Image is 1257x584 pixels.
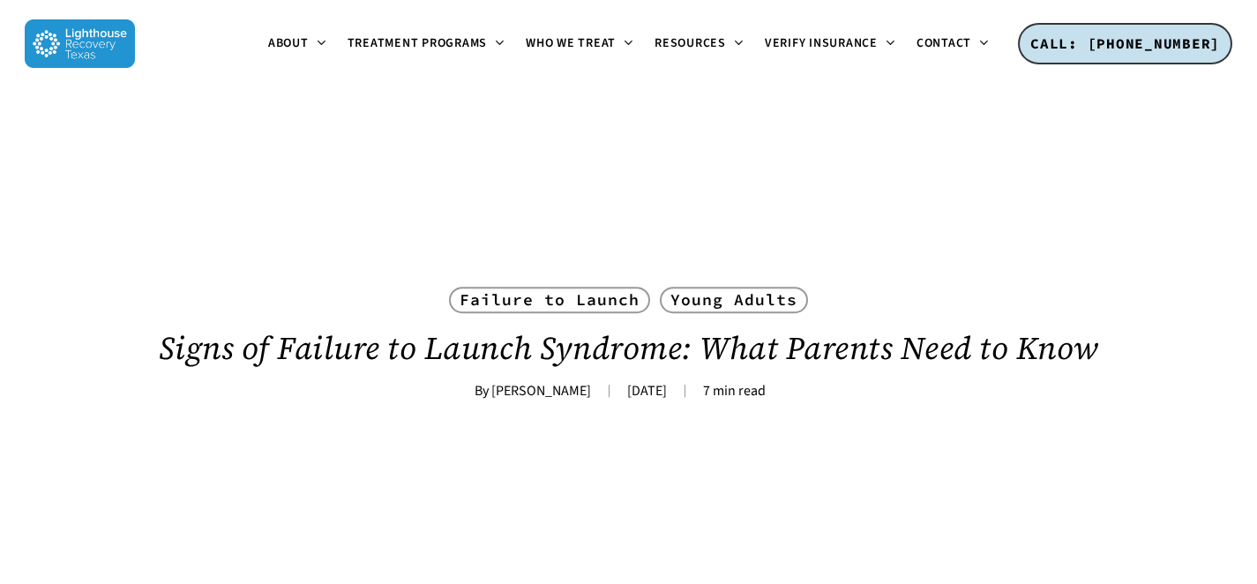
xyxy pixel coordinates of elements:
span: [DATE] [609,385,685,397]
span: By [475,385,489,397]
a: Failure to Launch [449,287,650,313]
img: Lighthouse Recovery Texas [25,19,135,68]
span: CALL: [PHONE_NUMBER] [1030,34,1220,52]
a: Resources [644,37,754,51]
a: [PERSON_NAME] [491,381,591,401]
a: CALL: [PHONE_NUMBER] [1018,23,1232,65]
span: About [268,34,309,52]
a: Contact [906,37,999,51]
span: Verify Insurance [765,34,878,52]
span: Who We Treat [526,34,616,52]
a: Verify Insurance [754,37,906,51]
h1: Signs of Failure to Launch Syndrome: What Parents Need to Know [79,313,1178,384]
span: Treatment Programs [348,34,488,52]
a: Young Adults [660,287,808,313]
span: Resources [655,34,726,52]
span: Contact [917,34,971,52]
a: About [258,37,337,51]
a: Treatment Programs [337,37,516,51]
span: 7 min read [685,385,783,397]
a: Who We Treat [515,37,644,51]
